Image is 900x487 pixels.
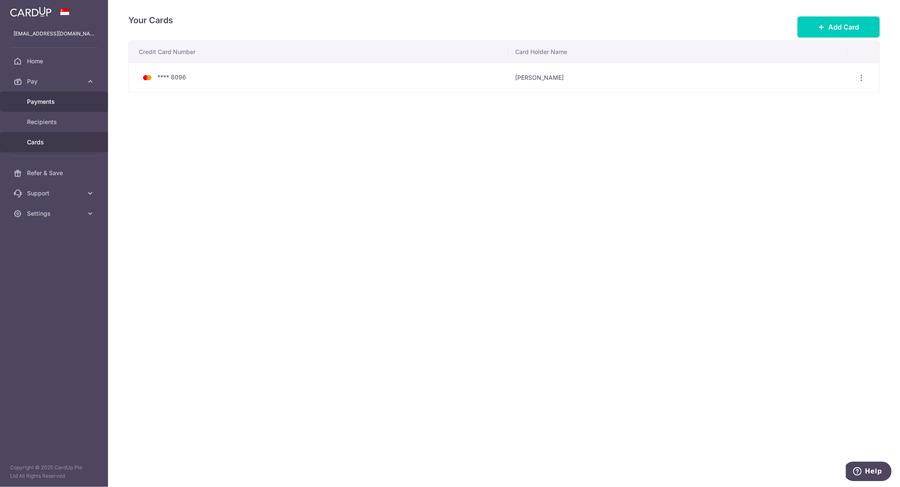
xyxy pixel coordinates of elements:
[27,57,83,65] span: Home
[508,63,847,92] td: [PERSON_NAME]
[128,14,173,27] h4: Your Cards
[27,118,83,126] span: Recipients
[10,7,51,17] img: CardUp
[19,6,36,14] span: Help
[129,41,508,63] th: Credit Card Number
[27,97,83,106] span: Payments
[27,77,83,86] span: Pay
[27,138,83,146] span: Cards
[797,16,880,38] button: Add Card
[14,30,95,38] p: [EMAIL_ADDRESS][DOMAIN_NAME]
[508,41,847,63] th: Card Holder Name
[828,22,859,32] span: Add Card
[27,209,83,218] span: Settings
[27,169,83,177] span: Refer & Save
[27,189,83,198] span: Support
[846,462,892,483] iframe: Opens a widget where you can find more information
[139,73,156,83] img: Bank Card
